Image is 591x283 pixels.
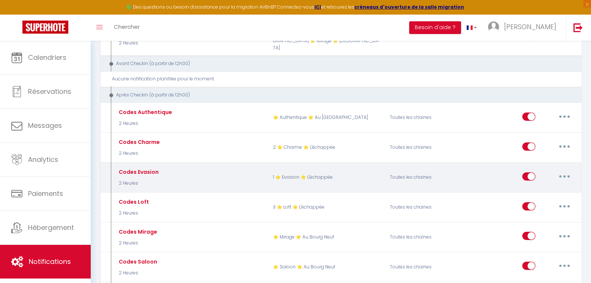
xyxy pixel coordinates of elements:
a: Chercher [108,15,145,41]
p: 2 Heures [117,210,149,217]
span: Calendriers [28,53,66,62]
div: Avant Checkin (à partir de 12h00) [107,60,566,67]
img: ... [488,21,499,33]
p: 1 ⭐ Evasion ⭐ L'échappée [268,167,385,188]
span: Analytics [28,155,58,164]
button: Ouvrir le widget de chat LiveChat [6,3,28,25]
p: 2 Heures [117,150,160,157]
div: Codes Authentique [117,108,172,116]
p: 2 Heures [117,240,157,247]
div: Codes Saloon [117,258,157,266]
div: Après Checkin (à partir de 12h00) [107,92,566,99]
p: ⭐ Saloon ⭐ Au Bourg Neuf [268,256,385,278]
img: logout [573,23,583,32]
span: Messages [28,121,62,130]
a: ... [PERSON_NAME] [482,15,566,41]
p: ⭐ Authentique ⭐ Au [GEOGRAPHIC_DATA] [268,107,385,129]
p: 2 Heures [117,120,172,127]
div: Toutes les chaines [385,107,463,129]
p: ⭐ Mirage ⭐ Au Bourg Neuf [268,226,385,248]
div: Toutes les chaines [385,197,463,218]
a: ICI [314,4,321,10]
div: Codes Loft [117,198,149,206]
span: Réservations [28,87,71,96]
div: Codes Charme [117,138,160,146]
p: 2 ⭐ Charme ⭐ L'échappée [268,137,385,159]
div: Toutes les chaines [385,167,463,188]
div: Codes Evasion [117,168,159,176]
p: 2 Heures [117,180,159,187]
span: Hébergement [28,223,74,232]
a: créneaux d'ouverture de la salle migration [354,4,464,10]
p: 2 Heures [117,270,157,277]
div: Toutes les chaines [385,137,463,159]
p: 3 ⭐ Loft ⭐ L'échappée [268,197,385,218]
span: Chercher [114,23,140,31]
div: Toutes les chaines [385,226,463,248]
span: Notifications [29,257,71,266]
div: Toutes les chaines [385,256,463,278]
img: Super Booking [22,21,68,34]
button: Besoin d'aide ? [409,21,461,34]
span: Paiements [28,189,63,198]
p: 2 Heures [117,40,225,47]
div: Aucune notification planifiée pour le moment. [112,76,575,83]
div: Codes Mirage [117,228,157,236]
span: [PERSON_NAME] [504,22,556,31]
